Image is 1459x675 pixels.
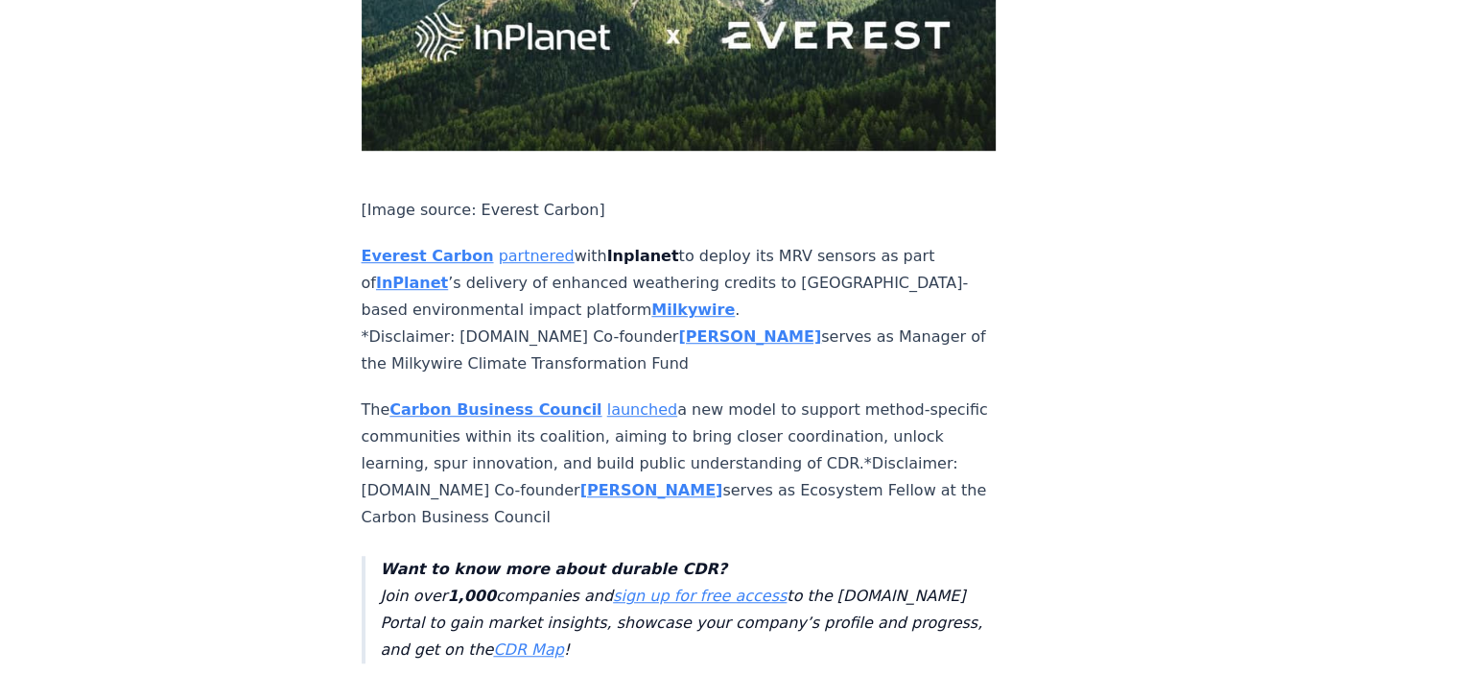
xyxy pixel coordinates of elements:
[493,640,563,659] a: CDR Map
[651,301,735,319] a: Milkywire
[447,587,496,605] strong: 1,000
[678,327,821,346] a: [PERSON_NAME]
[381,560,727,578] strong: Want to know more about durable CDR?
[362,197,997,224] p: [Image source: Everest Carbon]
[499,247,575,265] a: partnered
[362,247,494,265] a: Everest Carbon
[376,274,448,292] a: InPlanet
[362,397,997,531] p: The a new model to support method-specific communities within its coalition, aiming to bring clos...
[389,400,601,419] a: Carbon Business Council
[580,481,723,499] a: [PERSON_NAME]
[613,587,787,605] a: sign up for free access
[607,247,679,265] strong: Inplanet
[381,560,983,659] em: Join over companies and to the [DOMAIN_NAME] Portal to gain market insights, showcase your compan...
[607,400,677,419] a: launched
[362,243,997,377] p: with to deploy its MRV sensors as part of ’s delivery of enhanced weathering credits to [GEOGRAPH...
